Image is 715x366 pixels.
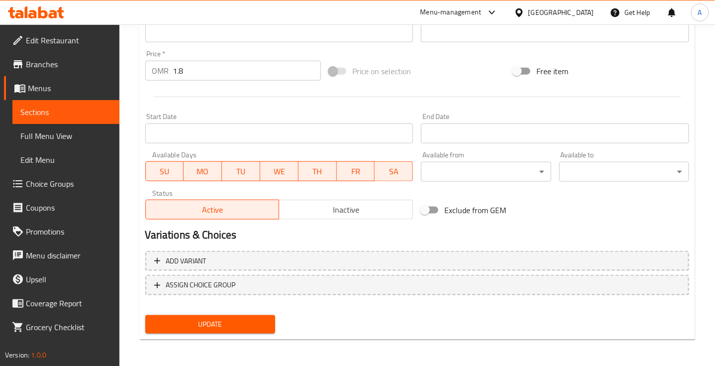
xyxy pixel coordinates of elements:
[12,124,119,148] a: Full Menu View
[283,203,409,217] span: Inactive
[145,228,689,243] h2: Variations & Choices
[12,148,119,172] a: Edit Menu
[4,172,119,196] a: Choice Groups
[4,244,119,267] a: Menu disclaimer
[31,349,46,362] span: 1.0.0
[4,196,119,220] a: Coupons
[4,52,119,76] a: Branches
[26,58,111,70] span: Branches
[4,267,119,291] a: Upsell
[145,161,184,181] button: SU
[698,7,702,18] span: A
[379,164,409,179] span: SA
[4,28,119,52] a: Edit Restaurant
[26,226,111,238] span: Promotions
[264,164,295,179] span: WE
[375,161,413,181] button: SA
[145,22,413,42] input: Please enter product barcode
[420,6,482,18] div: Menu-management
[173,61,321,81] input: Please enter price
[226,164,256,179] span: TU
[184,161,222,181] button: MO
[26,34,111,46] span: Edit Restaurant
[260,161,299,181] button: WE
[20,130,111,142] span: Full Menu View
[279,200,413,220] button: Inactive
[341,164,371,179] span: FR
[222,161,260,181] button: TU
[145,315,275,334] button: Update
[4,76,119,100] a: Menus
[444,204,506,216] span: Exclude from GEM
[145,251,689,271] button: Add variant
[12,100,119,124] a: Sections
[303,164,333,179] span: TH
[421,22,689,42] input: Please enter product sku
[166,279,236,291] span: ASSIGN CHOICE GROUP
[352,65,411,77] span: Price on selection
[26,178,111,190] span: Choice Groups
[150,164,180,179] span: SU
[20,106,111,118] span: Sections
[26,321,111,333] span: Grocery Checklist
[337,161,375,181] button: FR
[26,297,111,309] span: Coverage Report
[188,164,218,179] span: MO
[20,154,111,166] span: Edit Menu
[166,255,206,267] span: Add variant
[28,82,111,94] span: Menus
[26,202,111,214] span: Coupons
[559,162,689,182] div: ​
[299,161,337,181] button: TH
[536,65,568,77] span: Free item
[5,349,29,362] span: Version:
[145,275,689,295] button: ASSIGN CHOICE GROUP
[528,7,594,18] div: [GEOGRAPHIC_DATA]
[421,162,551,182] div: ​
[4,220,119,244] a: Promotions
[26,273,111,285] span: Upsell
[150,203,276,217] span: Active
[4,291,119,315] a: Coverage Report
[153,318,267,331] span: Update
[152,65,169,77] p: OMR
[26,249,111,261] span: Menu disclaimer
[145,200,280,220] button: Active
[4,315,119,339] a: Grocery Checklist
